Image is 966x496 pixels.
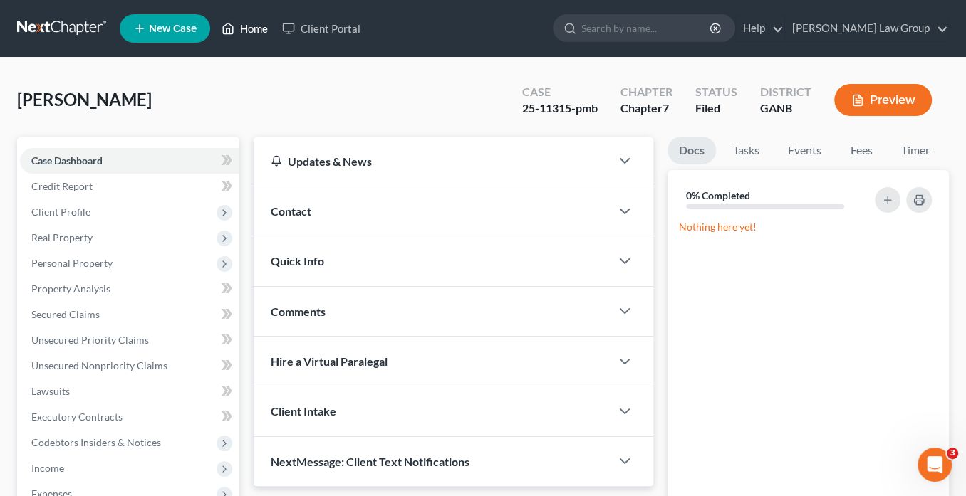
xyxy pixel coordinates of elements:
[695,84,737,100] div: Status
[31,359,167,371] span: Unsecured Nonpriority Claims
[20,404,239,430] a: Executory Contracts
[947,448,958,459] span: 3
[31,385,70,397] span: Lawsuits
[271,254,324,268] span: Quick Info
[17,89,152,110] span: [PERSON_NAME]
[760,84,811,100] div: District
[271,204,311,218] span: Contact
[918,448,952,482] iframe: Intercom live chat
[214,16,275,41] a: Home
[736,16,784,41] a: Help
[271,154,593,169] div: Updates & News
[20,379,239,404] a: Lawsuits
[785,16,948,41] a: [PERSON_NAME] Law Group
[668,137,716,164] a: Docs
[522,100,598,117] div: 25-11315-pmb
[834,84,932,116] button: Preview
[760,100,811,117] div: GANB
[722,137,771,164] a: Tasks
[695,100,737,117] div: Filed
[31,154,103,167] span: Case Dashboard
[31,308,100,320] span: Secured Claims
[31,180,93,192] span: Credit Report
[20,327,239,353] a: Unsecured Priority Claims
[31,462,64,474] span: Income
[679,220,938,234] p: Nothing here yet!
[522,84,598,100] div: Case
[271,305,326,318] span: Comments
[20,302,239,327] a: Secured Claims
[275,16,368,41] a: Client Portal
[620,100,672,117] div: Chapter
[31,411,123,423] span: Executory Contracts
[20,148,239,174] a: Case Dashboard
[271,455,469,468] span: NextMessage: Client Text Notifications
[31,231,93,243] span: Real Property
[31,436,161,448] span: Codebtors Insiders & Notices
[31,257,113,269] span: Personal Property
[838,137,884,164] a: Fees
[31,206,90,218] span: Client Profile
[20,276,239,302] a: Property Analysis
[31,283,110,295] span: Property Analysis
[890,137,941,164] a: Timer
[20,174,239,199] a: Credit Report
[20,353,239,379] a: Unsecured Nonpriority Claims
[663,101,669,115] span: 7
[777,137,833,164] a: Events
[271,354,388,368] span: Hire a Virtual Paralegal
[620,84,672,100] div: Chapter
[581,15,712,41] input: Search by name...
[271,404,336,418] span: Client Intake
[149,23,197,34] span: New Case
[686,189,750,201] strong: 0% Completed
[31,334,149,346] span: Unsecured Priority Claims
